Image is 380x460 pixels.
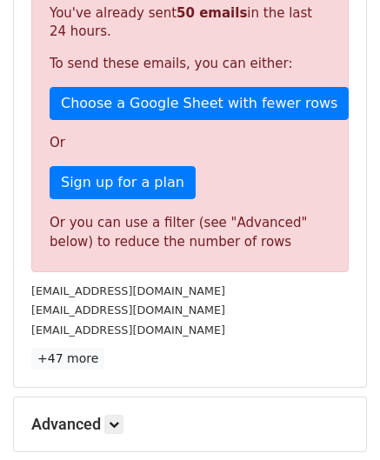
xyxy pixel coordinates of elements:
[50,134,330,152] p: Or
[31,303,225,317] small: [EMAIL_ADDRESS][DOMAIN_NAME]
[31,284,225,297] small: [EMAIL_ADDRESS][DOMAIN_NAME]
[50,55,330,73] p: To send these emails, you can either:
[50,166,196,199] a: Sign up for a plan
[31,348,104,370] a: +47 more
[50,87,349,120] a: Choose a Google Sheet with fewer rows
[31,415,349,434] h5: Advanced
[50,213,330,252] div: Or you can use a filter (see "Advanced" below) to reduce the number of rows
[31,323,225,337] small: [EMAIL_ADDRESS][DOMAIN_NAME]
[293,377,380,460] iframe: Chat Widget
[177,5,247,21] strong: 50 emails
